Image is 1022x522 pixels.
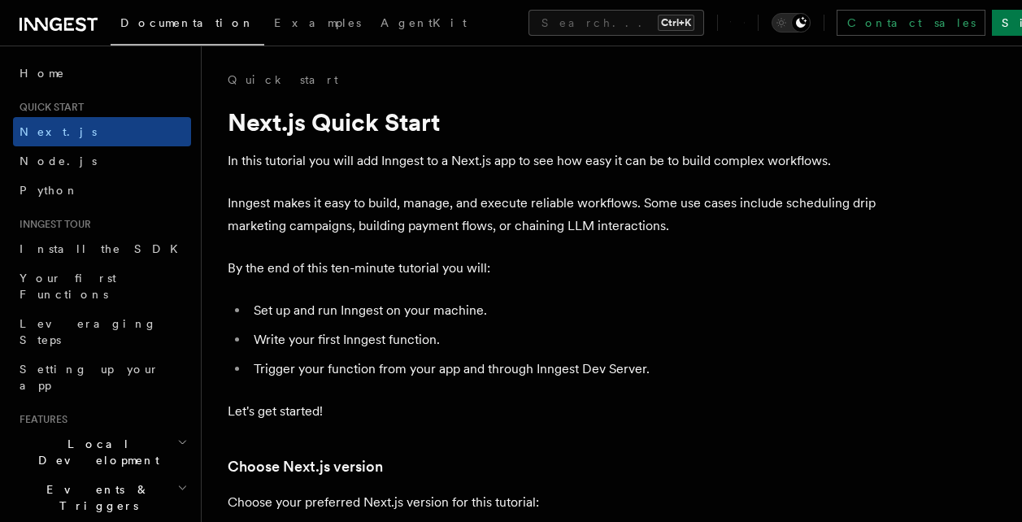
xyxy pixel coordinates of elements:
span: AgentKit [381,16,467,29]
span: Node.js [20,154,97,167]
p: In this tutorial you will add Inngest to a Next.js app to see how easy it can be to build complex... [228,150,878,172]
span: Inngest tour [13,218,91,231]
span: Next.js [20,125,97,138]
span: Examples [274,16,361,29]
button: Search...Ctrl+K [528,10,704,36]
span: Install the SDK [20,242,188,255]
li: Write your first Inngest function. [249,328,878,351]
a: Setting up your app [13,355,191,400]
span: Local Development [13,436,177,468]
a: Your first Functions [13,263,191,309]
span: Events & Triggers [13,481,177,514]
a: Next.js [13,117,191,146]
span: Your first Functions [20,272,116,301]
a: Leveraging Steps [13,309,191,355]
a: AgentKit [371,5,476,44]
a: Choose Next.js version [228,455,383,478]
span: Python [20,184,79,197]
span: Home [20,65,65,81]
span: Documentation [120,16,254,29]
span: Leveraging Steps [20,317,157,346]
a: Contact sales [837,10,985,36]
a: Quick start [228,72,338,88]
a: Home [13,59,191,88]
span: Setting up your app [20,363,159,392]
h1: Next.js Quick Start [228,107,878,137]
kbd: Ctrl+K [658,15,694,31]
span: Features [13,413,67,426]
a: Python [13,176,191,205]
p: Let's get started! [228,400,878,423]
button: Toggle dark mode [772,13,811,33]
p: By the end of this ten-minute tutorial you will: [228,257,878,280]
p: Inngest makes it easy to build, manage, and execute reliable workflows. Some use cases include sc... [228,192,878,237]
span: Quick start [13,101,84,114]
a: Node.js [13,146,191,176]
a: Documentation [111,5,264,46]
button: Events & Triggers [13,475,191,520]
li: Trigger your function from your app and through Inngest Dev Server. [249,358,878,381]
li: Set up and run Inngest on your machine. [249,299,878,322]
button: Local Development [13,429,191,475]
a: Install the SDK [13,234,191,263]
p: Choose your preferred Next.js version for this tutorial: [228,491,878,514]
a: Examples [264,5,371,44]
